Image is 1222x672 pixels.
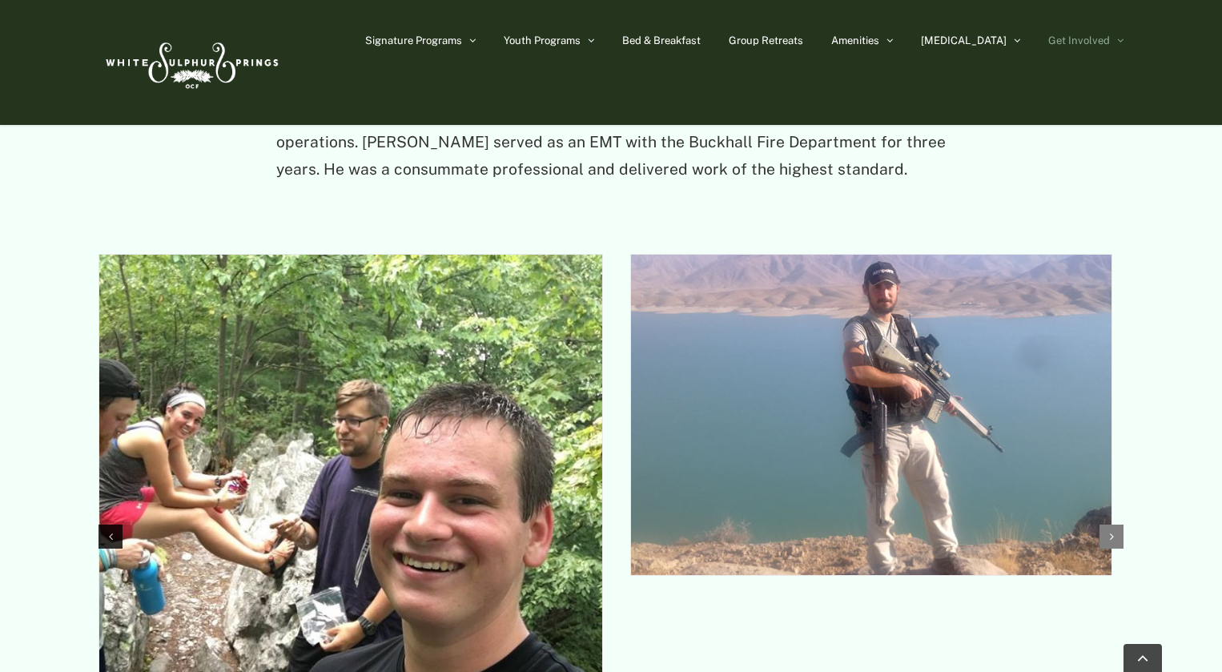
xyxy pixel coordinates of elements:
span: [MEDICAL_DATA] [921,35,1007,46]
span: Amenities [831,35,879,46]
img: White Sulphur Springs Logo [98,25,283,100]
span: Youth Programs [504,35,581,46]
span: Get Involved [1048,35,1110,46]
span: Bed & Breakfast [622,35,701,46]
div: Next slide [1099,525,1124,549]
span: Group Retreats [729,35,803,46]
span: Signature Programs [365,35,462,46]
div: Previous slide [98,525,123,549]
